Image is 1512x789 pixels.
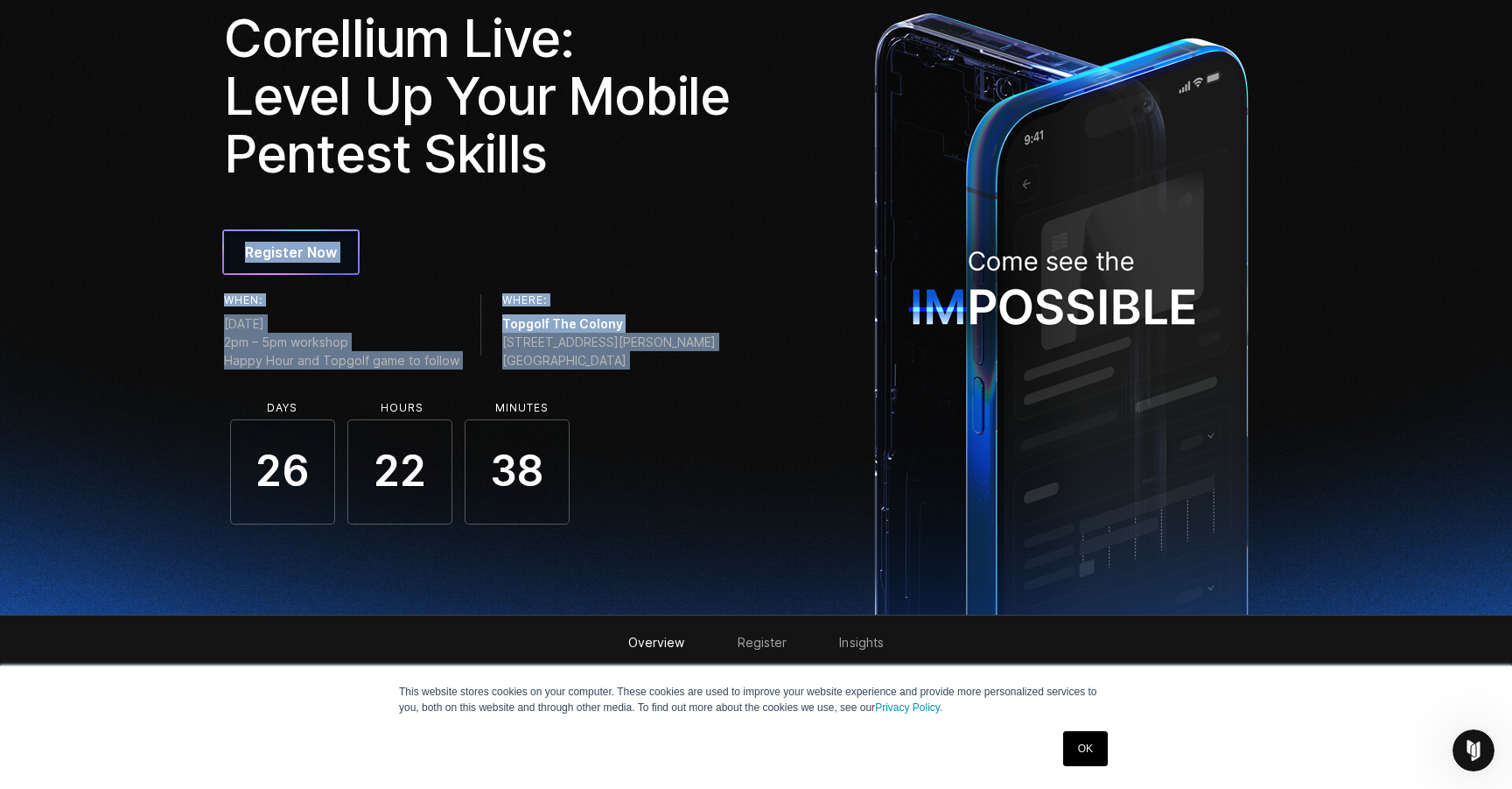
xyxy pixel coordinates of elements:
[245,242,337,263] span: Register Now
[1063,731,1108,766] a: OK
[229,402,334,414] li: Days
[469,402,574,414] li: Minutes
[224,333,459,370] span: 2pm – 5pm workshop Happy Hour and Topgolf game to follow
[839,635,884,650] a: Insights
[465,419,570,525] span: 38
[224,294,459,306] h6: When:
[349,402,454,414] li: Hours
[502,314,716,333] span: Topgolf The Colony
[224,231,358,273] a: Register Now
[1452,729,1494,771] iframe: Intercom live chat
[224,9,744,182] h1: Corellium Live: Level Up Your Mobile Pentest Skills
[875,701,942,714] a: Privacy Policy.
[224,314,459,333] span: [DATE]
[230,419,335,525] span: 26
[628,635,685,650] a: Overview
[502,333,716,370] span: [STREET_ADDRESS][PERSON_NAME] [GEOGRAPHIC_DATA]
[347,419,452,525] span: 22
[399,684,1113,715] p: This website stores cookies on your computer. These cookies are used to improve your website expe...
[738,635,787,650] a: Register
[865,3,1257,615] img: ImpossibleDevice_1x
[502,294,716,306] h6: Where:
